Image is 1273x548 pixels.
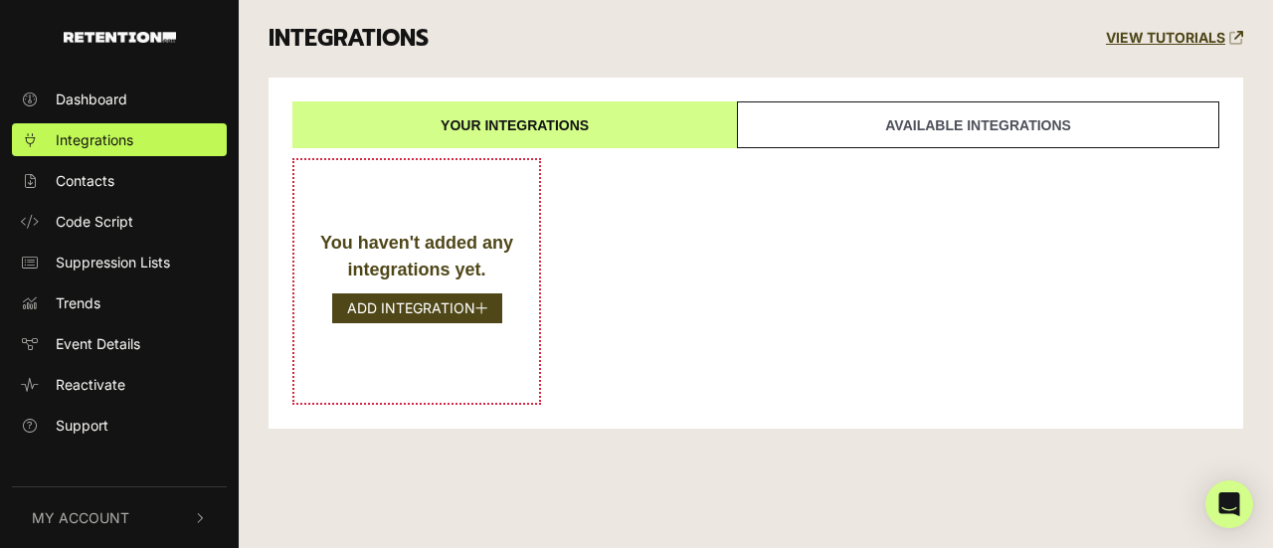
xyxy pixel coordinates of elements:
h3: INTEGRATIONS [269,25,429,53]
div: You haven't added any integrations yet. [314,230,519,283]
span: Event Details [56,333,140,354]
a: Dashboard [12,83,227,115]
button: ADD INTEGRATION [332,293,502,323]
div: Open Intercom Messenger [1205,480,1253,528]
img: Retention.com [64,32,176,43]
a: Event Details [12,327,227,360]
span: Trends [56,292,100,313]
span: Integrations [56,129,133,150]
a: Integrations [12,123,227,156]
span: Suppression Lists [56,252,170,273]
a: Trends [12,286,227,319]
a: Code Script [12,205,227,238]
a: Your integrations [292,101,737,148]
a: Contacts [12,164,227,197]
span: Support [56,415,108,436]
span: Code Script [56,211,133,232]
span: Contacts [56,170,114,191]
button: My Account [12,487,227,548]
a: Suppression Lists [12,246,227,278]
span: Reactivate [56,374,125,395]
a: Available integrations [737,101,1219,148]
a: Reactivate [12,368,227,401]
a: VIEW TUTORIALS [1106,30,1243,47]
a: Support [12,409,227,442]
span: My Account [32,507,129,528]
span: Dashboard [56,89,127,109]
